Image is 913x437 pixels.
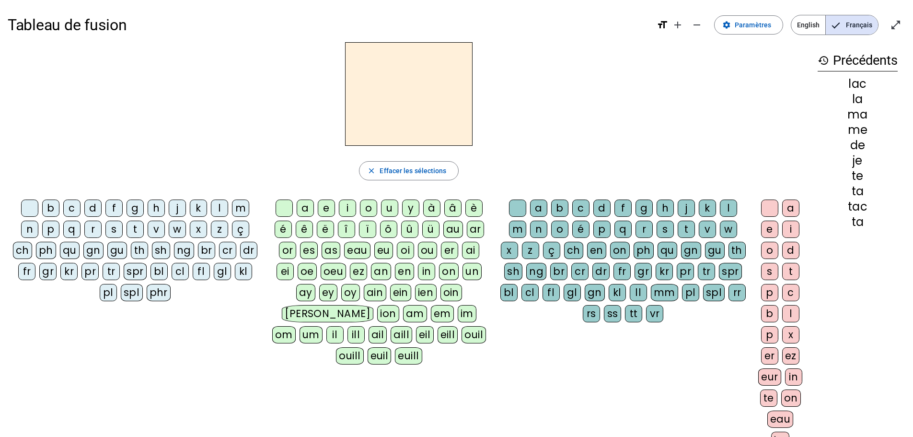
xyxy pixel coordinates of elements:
[465,200,483,217] div: è
[150,263,168,280] div: bl
[369,326,387,343] div: ail
[818,94,898,105] div: la
[172,263,189,280] div: cl
[543,242,560,259] div: ç
[699,200,716,217] div: k
[818,170,898,182] div: te
[651,284,678,301] div: mm
[610,242,630,259] div: on
[504,263,522,280] div: sh
[761,263,778,280] div: s
[174,242,194,259] div: ng
[761,242,778,259] div: o
[672,19,683,31] mat-icon: add
[682,284,699,301] div: pl
[275,221,292,238] div: é
[526,263,546,280] div: ng
[84,200,102,217] div: d
[609,284,626,301] div: kl
[341,284,360,301] div: oy
[583,305,600,322] div: rs
[572,221,589,238] div: é
[677,263,694,280] div: pr
[678,221,695,238] div: t
[13,242,32,259] div: ch
[300,326,323,343] div: um
[728,242,746,259] div: th
[656,263,673,280] div: kr
[571,263,589,280] div: cr
[124,263,147,280] div: spr
[551,221,568,238] div: o
[657,221,674,238] div: s
[367,166,376,175] mat-icon: close
[720,200,737,217] div: l
[441,242,458,259] div: er
[657,200,674,217] div: h
[193,263,210,280] div: fl
[791,15,878,35] mat-button-toggle-group: Language selection
[422,221,439,238] div: ü
[722,21,731,29] mat-icon: settings
[371,263,391,280] div: an
[317,221,334,238] div: ë
[782,221,799,238] div: i
[604,305,621,322] div: ss
[761,284,778,301] div: p
[564,284,581,301] div: gl
[105,221,123,238] div: s
[83,242,104,259] div: gn
[380,165,446,177] span: Effacer les sélections
[522,242,539,259] div: z
[818,124,898,136] div: me
[646,305,663,322] div: vr
[374,242,393,259] div: eu
[336,347,363,365] div: ouill
[613,263,631,280] div: fr
[521,284,539,301] div: cl
[678,200,695,217] div: j
[458,305,476,322] div: im
[818,50,898,71] h3: Précédents
[782,263,799,280] div: t
[614,200,632,217] div: f
[818,140,898,151] div: de
[84,221,102,238] div: r
[818,109,898,120] div: ma
[391,326,412,343] div: aill
[444,200,462,217] div: â
[100,284,117,301] div: pl
[395,263,414,280] div: en
[890,19,901,31] mat-icon: open_in_full
[298,263,317,280] div: oe
[147,284,171,301] div: phr
[543,284,560,301] div: fl
[364,284,386,301] div: ain
[148,221,165,238] div: v
[551,200,568,217] div: b
[397,242,414,259] div: oi
[368,347,392,365] div: euil
[402,200,419,217] div: y
[462,263,482,280] div: un
[572,200,589,217] div: c
[42,200,59,217] div: b
[782,326,799,343] div: x
[131,242,148,259] div: th
[462,242,479,259] div: ai
[691,19,703,31] mat-icon: remove
[127,200,144,217] div: g
[339,200,356,217] div: i
[211,221,228,238] div: z
[318,200,335,217] div: e
[105,200,123,217] div: f
[592,263,610,280] div: dr
[636,200,653,217] div: g
[630,284,647,301] div: ll
[728,284,746,301] div: rr
[296,221,313,238] div: ê
[359,161,458,180] button: Effacer les sélections
[403,305,427,322] div: am
[235,263,252,280] div: kl
[211,200,228,217] div: l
